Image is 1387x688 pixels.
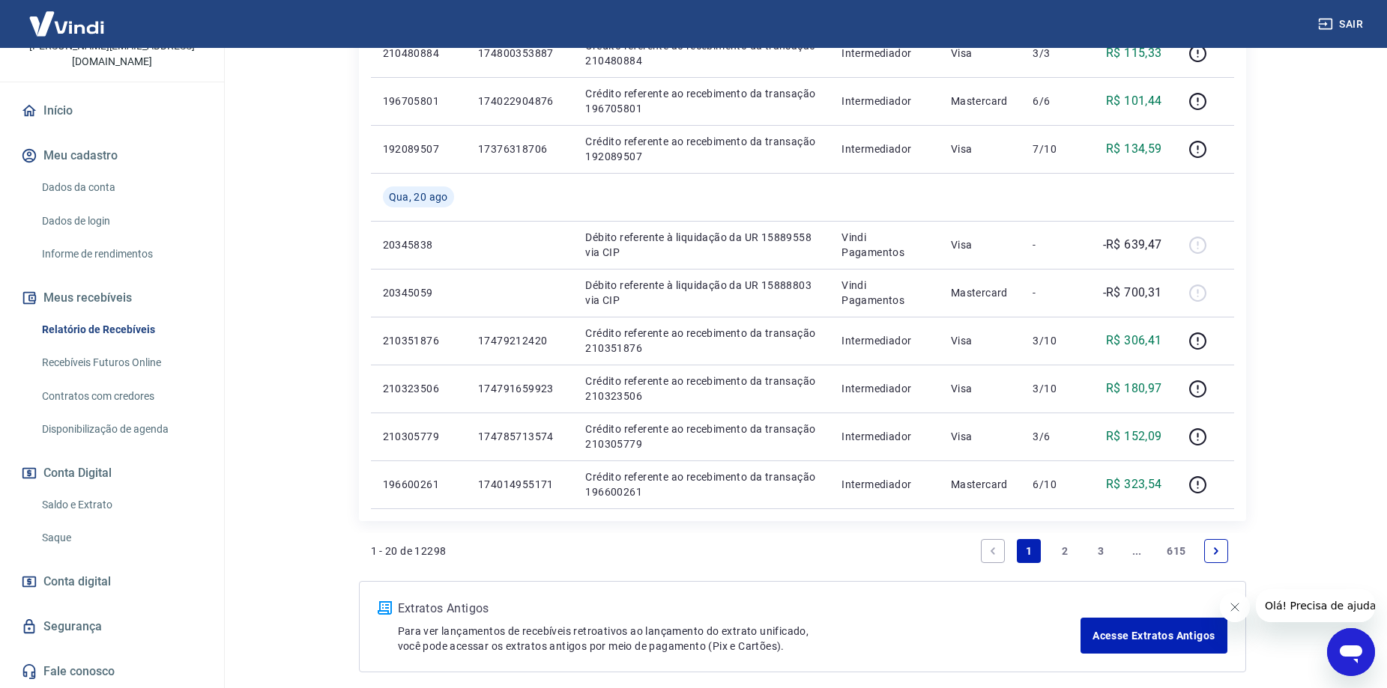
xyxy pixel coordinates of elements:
[1204,539,1228,563] a: Next page
[841,381,927,396] p: Intermediador
[36,414,206,445] a: Disponibilização de agenda
[951,94,1009,109] p: Mastercard
[1017,539,1041,563] a: Page 1 is your current page
[36,490,206,520] a: Saldo e Extrato
[951,381,1009,396] p: Visa
[951,285,1009,300] p: Mastercard
[383,285,454,300] p: 20345059
[1256,589,1375,622] iframe: Mensagem da empresa
[1033,333,1077,348] p: 3/10
[585,469,818,499] p: Crédito referente ao recebimento da transação 196600261
[585,326,818,356] p: Crédito referente ao recebimento da transação 210351876
[18,655,206,688] a: Fale conosco
[1315,10,1369,38] button: Sair
[951,429,1009,444] p: Visa
[981,539,1005,563] a: Previous page
[841,46,927,61] p: Intermediador
[36,172,206,203] a: Dados da conta
[1103,236,1162,254] p: -R$ 639,47
[1033,477,1077,492] p: 6/10
[1327,628,1375,676] iframe: Botão para abrir a janela de mensagens
[478,477,562,492] p: 174014955171
[585,134,818,164] p: Crédito referente ao recebimento da transação 192089507
[18,94,206,127] a: Início
[841,477,927,492] p: Intermediador
[951,333,1009,348] p: Visa
[1125,539,1149,563] a: Jump forward
[1103,284,1162,302] p: -R$ 700,31
[1033,94,1077,109] p: 6/6
[18,281,206,314] button: Meus recebíveis
[1161,539,1191,563] a: Page 615
[371,544,447,558] p: 1 - 20 de 12298
[585,374,818,404] p: Crédito referente ao recebimento da transação 210323506
[1106,427,1162,445] p: R$ 152,09
[36,381,206,412] a: Contratos com credores
[841,333,927,348] p: Intermediador
[841,94,927,109] p: Intermediador
[1220,592,1250,622] iframe: Fechar mensagem
[841,429,927,444] p: Intermediador
[378,601,392,615] img: ícone
[18,139,206,172] button: Meu cadastro
[18,565,206,598] a: Conta digital
[1033,237,1077,252] p: -
[478,94,562,109] p: 174022904876
[383,429,454,444] p: 210305779
[383,381,454,396] p: 210323506
[585,278,818,308] p: Débito referente à liquidação da UR 15888803 via CIP
[841,230,927,260] p: Vindi Pagamentos
[36,347,206,378] a: Recebíveis Futuros Online
[36,523,206,553] a: Saque
[1106,92,1162,110] p: R$ 101,44
[36,239,206,270] a: Informe de rendimentos
[398,600,1081,618] p: Extratos Antigos
[383,477,454,492] p: 196600261
[18,1,115,46] img: Vindi
[841,141,927,156] p: Intermediador
[383,237,454,252] p: 20345838
[951,237,1009,252] p: Visa
[478,141,562,156] p: 17376318706
[478,46,562,61] p: 174800353887
[1033,46,1077,61] p: 3/3
[1106,44,1162,62] p: R$ 115,33
[383,333,454,348] p: 210351876
[478,333,562,348] p: 17479212420
[1106,475,1162,493] p: R$ 323,54
[841,278,927,308] p: Vindi Pagamentos
[951,46,1009,61] p: Visa
[585,421,818,451] p: Crédito referente ao recebimento da transação 210305779
[9,10,126,22] span: Olá! Precisa de ajuda?
[12,38,212,70] p: [PERSON_NAME][EMAIL_ADDRESS][DOMAIN_NAME]
[478,381,562,396] p: 174791659923
[398,624,1081,654] p: Para ver lançamentos de recebíveis retroativos ao lançamento do extrato unificado, você pode aces...
[1081,618,1227,654] a: Acesse Extratos Antigos
[975,533,1233,569] ul: Pagination
[383,141,454,156] p: 192089507
[1106,332,1162,350] p: R$ 306,41
[1053,539,1077,563] a: Page 2
[36,206,206,237] a: Dados de login
[478,429,562,444] p: 174785713574
[43,571,111,592] span: Conta digital
[1106,380,1162,398] p: R$ 180,97
[1033,141,1077,156] p: 7/10
[1033,429,1077,444] p: 3/6
[18,610,206,643] a: Segurança
[383,46,454,61] p: 210480884
[585,230,818,260] p: Débito referente à liquidação da UR 15889558 via CIP
[585,38,818,68] p: Crédito referente ao recebimento da transação 210480884
[1089,539,1113,563] a: Page 3
[36,314,206,345] a: Relatório de Recebíveis
[951,141,1009,156] p: Visa
[1033,381,1077,396] p: 3/10
[18,457,206,490] button: Conta Digital
[383,94,454,109] p: 196705801
[1033,285,1077,300] p: -
[389,189,448,204] span: Qua, 20 ago
[1106,140,1162,158] p: R$ 134,59
[585,86,818,116] p: Crédito referente ao recebimento da transação 196705801
[951,477,1009,492] p: Mastercard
